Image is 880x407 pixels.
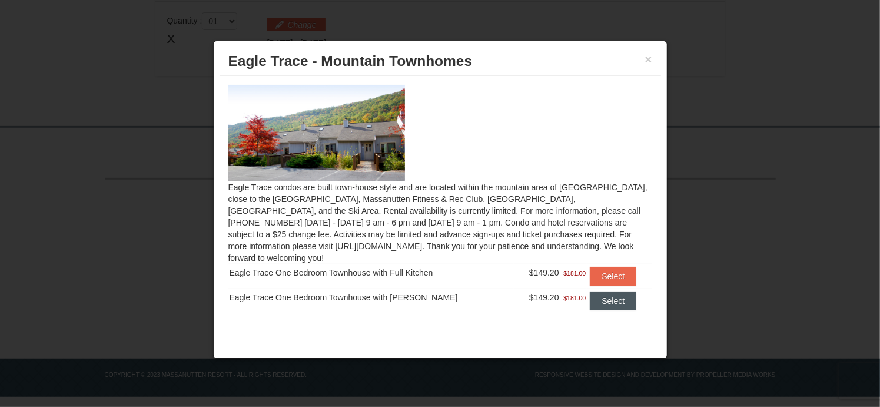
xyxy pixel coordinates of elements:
[563,267,586,279] span: $181.00
[228,85,405,181] img: 19218983-1-9b289e55.jpg
[230,292,513,303] div: Eagle Trace One Bedroom Townhouse with [PERSON_NAME]
[590,292,636,310] button: Select
[590,267,636,286] button: Select
[563,292,586,304] span: $181.00
[220,76,661,323] div: Eagle Trace condos are built town-house style and are located within the mountain area of [GEOGRA...
[230,267,513,279] div: Eagle Trace One Bedroom Townhouse with Full Kitchen
[529,268,559,277] span: $149.20
[529,293,559,302] span: $149.20
[645,54,652,65] button: ×
[228,53,473,69] span: Eagle Trace - Mountain Townhomes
